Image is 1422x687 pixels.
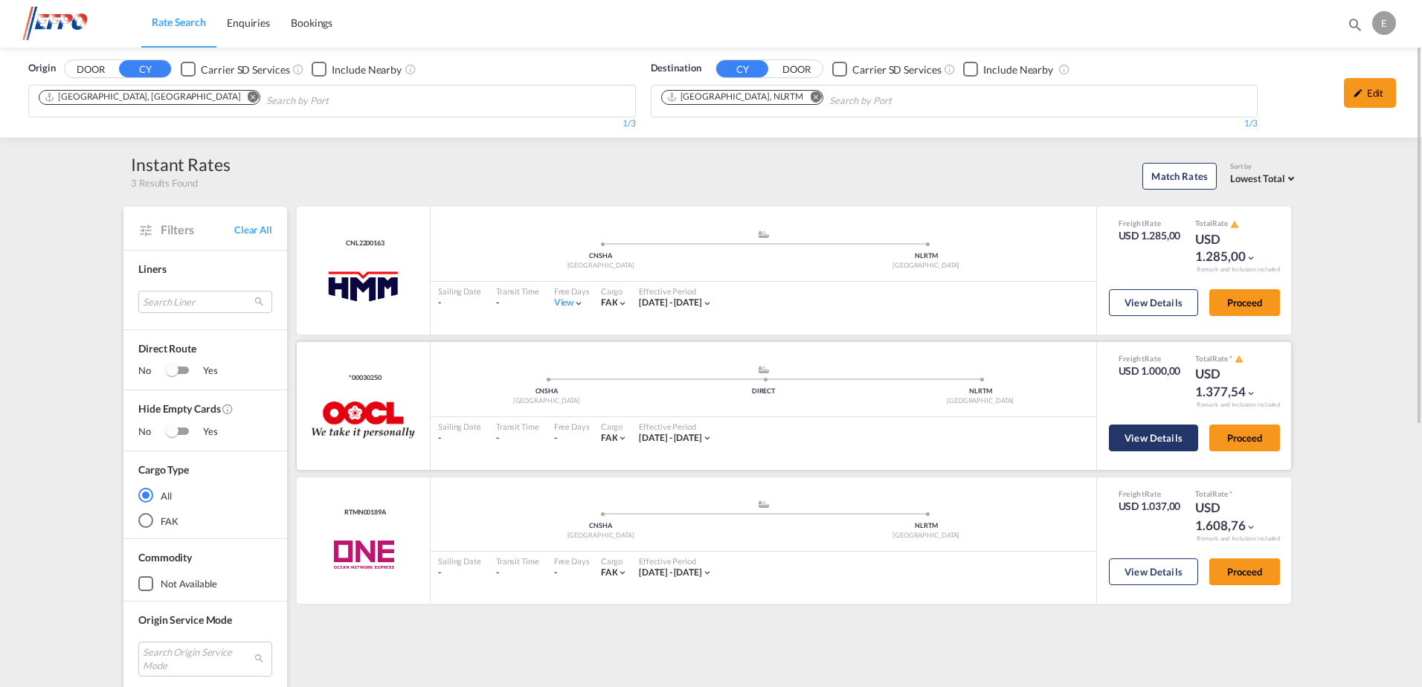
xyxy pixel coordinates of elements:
div: Include Nearby [332,62,402,77]
md-icon: assets/icons/custom/ship-fill.svg [755,366,773,373]
button: Proceed [1209,558,1280,585]
button: Proceed [1209,425,1280,451]
div: Sailing Date [438,286,481,297]
button: Remove [237,91,260,106]
img: OOCL [312,401,416,439]
input: Search by Port [266,89,408,113]
md-radio-button: FAK [138,513,272,528]
div: Sailing Date [438,555,481,567]
md-select: Select: Lowest Total [1230,169,1299,186]
md-icon: icon-alert [1230,220,1239,229]
button: CY [716,60,768,77]
div: Total Rate [1195,488,1270,499]
button: CY [119,60,171,77]
button: Match Rates [1142,163,1217,190]
md-icon: Unchecked: Ignores neighbouring ports when fetching rates.Checked : Includes neighbouring ports w... [405,63,416,75]
div: 1/3 [28,117,636,130]
button: DOOR [65,61,117,78]
div: [GEOGRAPHIC_DATA] [872,396,1089,406]
md-icon: assets/icons/custom/ship-fill.svg [755,500,773,508]
div: Shanghai, CNSHA [44,91,240,103]
img: d38966e06f5511efa686cdb0e1f57a29.png [22,7,123,40]
span: Lowest Total [1230,172,1285,184]
md-icon: Unchecked: Search for CY (Container Yard) services for all selected carriers.Checked : Search for... [944,63,956,75]
md-radio-button: All [138,488,272,503]
md-chips-wrap: Chips container. Use arrow keys to select chips. [659,86,977,113]
div: Instant Rates [131,152,231,176]
div: Carrier SD Services [852,62,941,77]
div: Freight Rate [1119,218,1181,228]
div: [GEOGRAPHIC_DATA] [438,531,764,541]
span: Destination [651,61,701,76]
div: Total Rate [1195,353,1270,365]
div: - [496,432,539,445]
div: Transit Time [496,421,539,432]
md-checkbox: Checkbox No Ink [181,61,289,77]
div: [GEOGRAPHIC_DATA] [438,261,764,271]
div: Contract / Rate Agreement / Tariff / Spot Pricing Reference Number: *00030250 [345,373,381,383]
div: - [438,432,481,445]
div: not available [161,577,217,590]
div: 1/3 [651,117,1258,130]
span: Origin Service Mode [138,613,232,626]
span: *00030250 [345,373,381,383]
span: Clear All [234,223,272,236]
span: FAK [601,567,618,578]
div: - [554,567,557,579]
div: - [496,297,539,309]
img: ONE [316,536,411,573]
span: Enquiries [227,16,270,29]
div: Freight Rate [1119,488,1181,499]
button: Proceed [1209,289,1280,316]
div: Include Nearby [983,62,1053,77]
md-icon: icon-chevron-down [1246,522,1256,532]
div: Effective Period [639,421,712,432]
md-checkbox: Checkbox No Ink [963,61,1053,77]
input: Search by Port [829,89,971,113]
div: Carrier SD Services [201,62,289,77]
md-icon: icon-chevron-down [617,433,628,443]
div: [GEOGRAPHIC_DATA] [438,396,655,406]
md-icon: Activate this filter to exclude rate cards without rates. [222,403,234,415]
md-icon: icon-magnify [1347,16,1363,33]
button: icon-alert [1233,354,1244,365]
div: [GEOGRAPHIC_DATA] [764,531,1090,541]
div: USD 1.285,00 [1119,228,1181,243]
md-icon: icon-chevron-down [1246,253,1256,263]
span: [DATE] - [DATE] [639,567,702,578]
span: Subject to Remarks [1228,354,1234,363]
md-chips-wrap: Chips container. Use arrow keys to select chips. [36,86,414,113]
button: Remove [800,91,823,106]
span: No [138,425,166,439]
div: Transit Time [496,286,539,297]
div: Effective Period [639,286,712,297]
div: NLRTM [764,521,1090,531]
div: USD 1.000,00 [1119,364,1181,378]
div: - [496,567,539,579]
button: View Details [1109,558,1198,585]
div: Cargo [601,555,628,567]
span: Yes [188,425,218,439]
div: Freight Rate [1119,353,1181,364]
div: Effective Period [639,555,712,567]
div: DIRECT [655,387,872,396]
div: CNSHA [438,387,655,396]
div: CNSHA [438,521,764,531]
div: 12 Sep 2025 - 30 Sep 2025 [639,567,702,579]
div: NLRTM [764,251,1090,261]
span: FAK [601,297,618,308]
div: USD 1.285,00 [1195,230,1270,266]
span: RTMN00189A [341,508,386,517]
span: FAK [601,432,618,443]
span: Commodity [138,551,192,564]
button: View Details [1109,289,1198,316]
div: Cargo Type [138,462,189,477]
md-icon: icon-chevron-down [702,298,712,309]
div: Cargo [601,421,628,432]
div: - [438,567,481,579]
md-icon: icon-chevron-down [573,298,584,309]
div: 15 Sep 2025 - 14 Oct 2025 [639,432,702,445]
md-icon: icon-chevron-down [617,567,628,578]
div: icon-magnify [1347,16,1363,39]
span: No [138,364,166,378]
